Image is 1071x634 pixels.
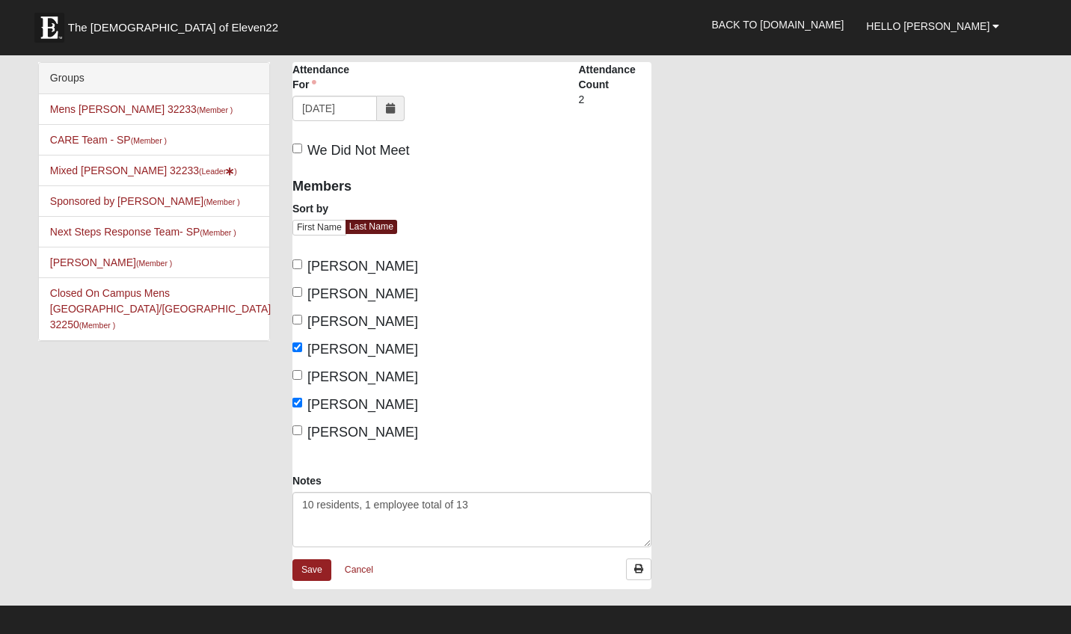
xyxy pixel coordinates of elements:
[1034,608,1061,630] a: Page Properties (Alt+P)
[50,195,240,207] a: Sponsored by [PERSON_NAME](Member )
[136,259,172,268] small: (Member )
[292,220,346,236] a: First Name
[307,397,418,412] span: [PERSON_NAME]
[232,616,314,630] span: HTML Size: 94 KB
[14,618,106,628] a: Page Load Time: 0.57s
[307,369,418,384] span: [PERSON_NAME]
[68,20,278,35] span: The [DEMOGRAPHIC_DATA] of Eleven22
[307,259,418,274] span: [PERSON_NAME]
[307,314,418,329] span: [PERSON_NAME]
[50,134,167,146] a: CARE Team - SP(Member )
[292,492,651,547] textarea: 10 residents, 1 employee total of 13
[292,425,302,435] input: [PERSON_NAME]
[50,164,237,176] a: Mixed [PERSON_NAME] 32233(Leader)
[307,425,418,440] span: [PERSON_NAME]
[292,201,328,216] label: Sort by
[701,6,856,43] a: Back to [DOMAIN_NAME]
[50,287,271,330] a: Closed On Campus Mens [GEOGRAPHIC_DATA]/[GEOGRAPHIC_DATA] 32250(Member )
[292,398,302,407] input: [PERSON_NAME]
[292,342,302,352] input: [PERSON_NAME]
[578,62,651,92] label: Attendance Count
[346,220,397,234] a: Last Name
[326,614,334,630] a: Web cache enabled
[199,167,237,176] small: (Leader )
[200,228,236,237] small: (Member )
[39,63,269,94] div: Groups
[292,473,322,488] label: Notes
[335,558,383,582] a: Cancel
[292,179,461,195] h4: Members
[50,103,233,115] a: Mens [PERSON_NAME] 32233(Member )
[292,259,302,269] input: [PERSON_NAME]
[292,62,366,92] label: Attendance For
[292,315,302,324] input: [PERSON_NAME]
[34,13,64,43] img: Eleven22 logo
[307,342,418,357] span: [PERSON_NAME]
[197,105,233,114] small: (Member )
[79,321,115,330] small: (Member )
[626,558,651,580] a: Print Attendance Roster
[292,144,302,153] input: We Did Not Meet
[855,7,1010,45] a: Hello [PERSON_NAME]
[866,20,989,32] span: Hello [PERSON_NAME]
[307,143,410,158] span: We Did Not Meet
[578,92,651,117] div: 2
[131,136,167,145] small: (Member )
[50,256,173,268] a: [PERSON_NAME](Member )
[203,197,239,206] small: (Member )
[292,559,331,581] a: Save
[122,616,221,630] span: ViewState Size: 14 KB
[50,226,236,238] a: Next Steps Response Team- SP(Member )
[292,370,302,380] input: [PERSON_NAME]
[292,287,302,297] input: [PERSON_NAME]
[27,5,326,43] a: The [DEMOGRAPHIC_DATA] of Eleven22
[307,286,418,301] span: [PERSON_NAME]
